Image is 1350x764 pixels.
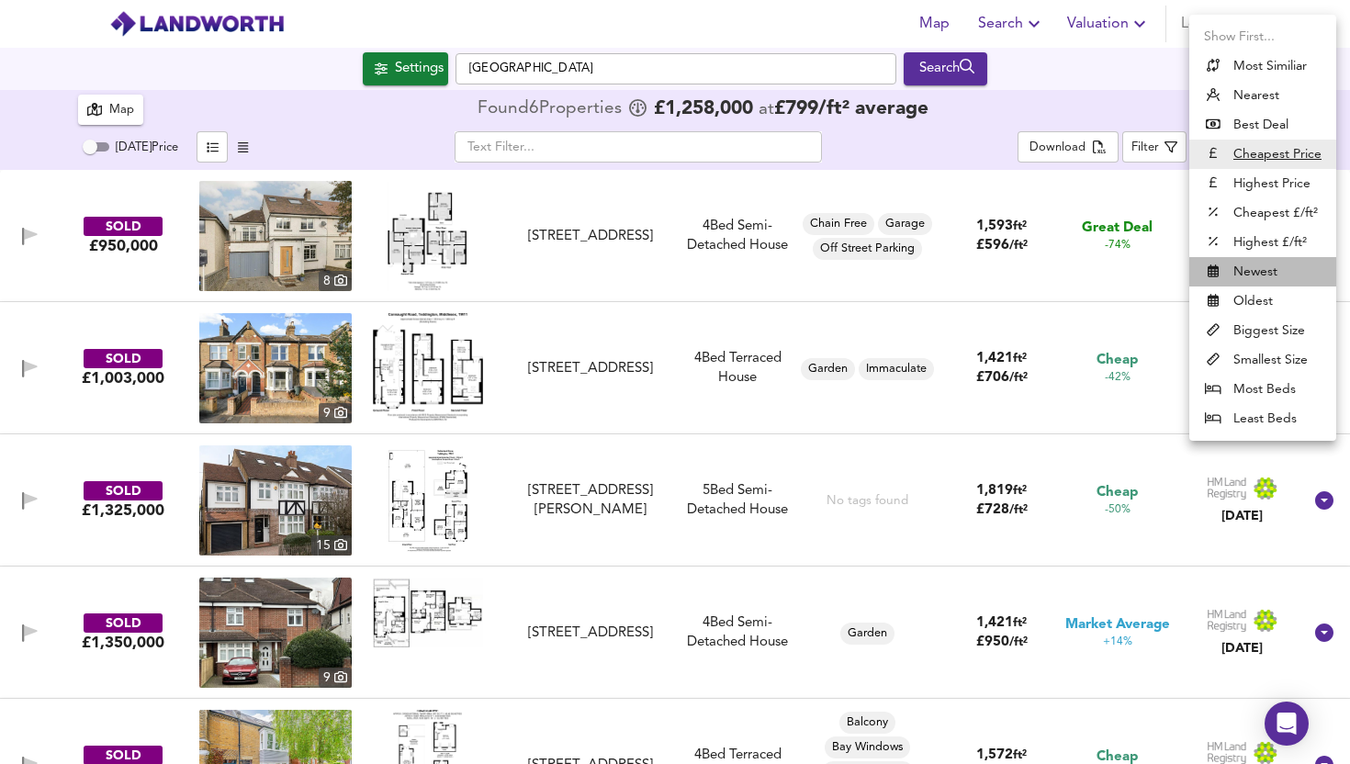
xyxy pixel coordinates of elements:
li: Highest £/ft² [1189,228,1336,257]
li: Cheapest £/ft² [1189,198,1336,228]
u: Cheapest Price [1233,145,1322,163]
li: Highest Price [1189,169,1336,198]
li: Smallest Size [1189,345,1336,375]
li: Newest [1189,257,1336,286]
li: Most Beds [1189,375,1336,404]
li: Nearest [1189,81,1336,110]
div: Open Intercom Messenger [1265,702,1309,746]
li: Least Beds [1189,404,1336,433]
li: Oldest [1189,286,1336,316]
li: Best Deal [1189,110,1336,140]
li: Most Similiar [1189,51,1336,81]
li: Biggest Size [1189,316,1336,345]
